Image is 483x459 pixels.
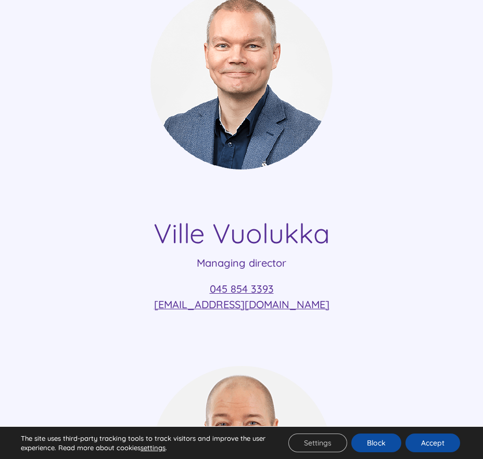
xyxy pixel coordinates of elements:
font: . [166,443,167,452]
font: Settings [304,438,332,448]
button: settings [141,443,166,452]
font: Ville Vuolukka [154,216,330,250]
font: The site uses third-party tracking tools to track visitors and improve the user experience. Read ... [21,434,265,452]
button: Block [351,434,401,452]
button: Accept [405,434,460,452]
button: Settings [288,434,347,452]
a: 045 854 3393 [210,282,274,295]
font: settings [141,443,166,452]
font: Managing director [197,256,286,269]
font: Block [367,438,386,448]
a: [EMAIL_ADDRESS][DOMAIN_NAME] [154,298,329,311]
font: Accept [421,438,444,448]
